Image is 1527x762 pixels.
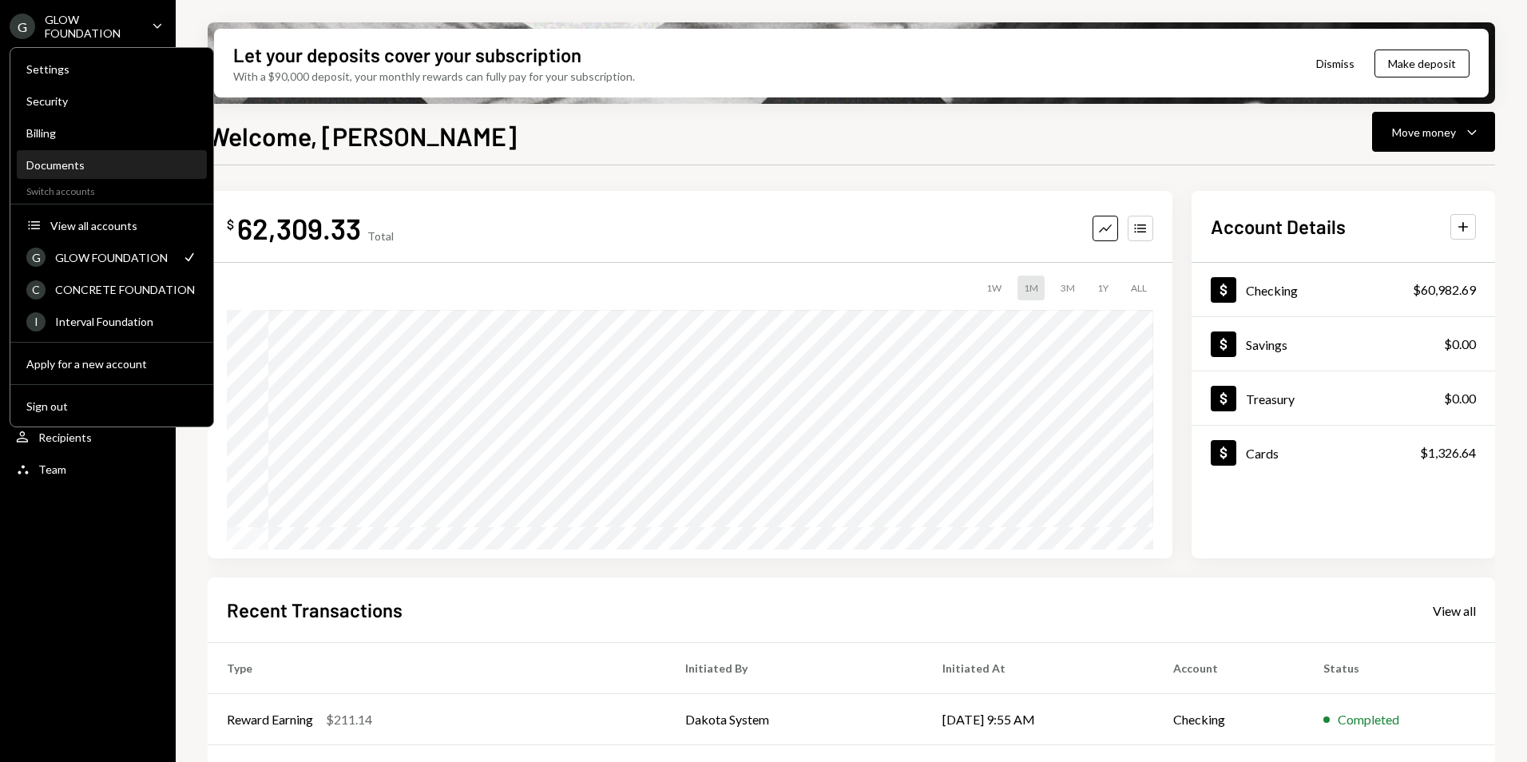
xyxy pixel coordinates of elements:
[923,694,1154,745] td: [DATE] 9:55 AM
[17,150,207,179] a: Documents
[1246,446,1279,461] div: Cards
[17,350,207,379] button: Apply for a new account
[367,229,394,243] div: Total
[38,431,92,444] div: Recipients
[17,307,207,335] a: IInterval Foundation
[1211,213,1346,240] h2: Account Details
[1246,337,1287,352] div: Savings
[1192,426,1495,479] a: Cards$1,326.64
[1420,443,1476,462] div: $1,326.64
[50,219,197,232] div: View all accounts
[227,597,403,623] h2: Recent Transactions
[227,216,234,232] div: $
[10,423,166,451] a: Recipients
[233,42,581,68] div: Let your deposits cover your subscription
[26,357,197,371] div: Apply for a new account
[55,251,172,264] div: GLOW FOUNDATION
[666,643,923,694] th: Initiated By
[17,54,207,83] a: Settings
[1246,391,1295,407] div: Treasury
[55,283,197,296] div: CONCRETE FOUNDATION
[1433,603,1476,619] div: View all
[666,694,923,745] td: Dakota System
[1296,45,1374,82] button: Dismiss
[17,392,207,421] button: Sign out
[326,710,372,729] div: $211.14
[26,248,46,267] div: G
[1444,335,1476,354] div: $0.00
[45,13,139,40] div: GLOW FOUNDATION
[1374,50,1469,77] button: Make deposit
[1413,280,1476,300] div: $60,982.69
[1444,389,1476,408] div: $0.00
[17,86,207,115] a: Security
[1246,283,1298,298] div: Checking
[1124,276,1153,300] div: ALL
[26,312,46,331] div: I
[1192,317,1495,371] a: Savings$0.00
[1054,276,1081,300] div: 3M
[233,68,635,85] div: With a $90,000 deposit, your monthly rewards can fully pay for your subscription.
[26,62,197,76] div: Settings
[1433,601,1476,619] a: View all
[55,315,197,328] div: Interval Foundation
[26,280,46,300] div: C
[10,454,166,483] a: Team
[1372,112,1495,152] button: Move money
[208,643,666,694] th: Type
[1192,263,1495,316] a: Checking$60,982.69
[237,210,361,246] div: 62,309.33
[923,643,1154,694] th: Initiated At
[26,94,197,108] div: Security
[26,126,197,140] div: Billing
[26,399,197,413] div: Sign out
[38,462,66,476] div: Team
[10,182,213,197] div: Switch accounts
[208,120,517,152] h1: Welcome, [PERSON_NAME]
[1154,643,1305,694] th: Account
[1154,694,1305,745] td: Checking
[17,275,207,304] a: CCONCRETE FOUNDATION
[1304,643,1495,694] th: Status
[17,118,207,147] a: Billing
[1192,371,1495,425] a: Treasury$0.00
[1091,276,1115,300] div: 1Y
[10,14,35,39] div: G
[1017,276,1045,300] div: 1M
[1338,710,1399,729] div: Completed
[26,158,197,172] div: Documents
[17,212,207,240] button: View all accounts
[1392,124,1456,141] div: Move money
[980,276,1008,300] div: 1W
[227,710,313,729] div: Reward Earning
